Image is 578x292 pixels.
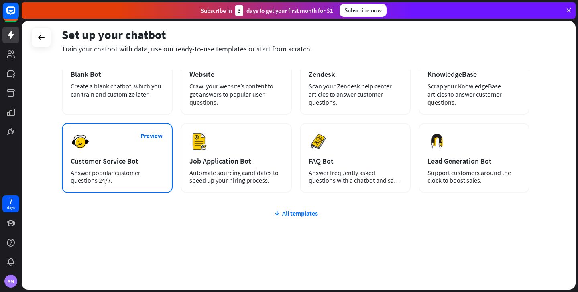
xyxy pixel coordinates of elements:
[71,82,164,98] div: Create a blank chatbot, which you can train and customize later.
[235,5,243,16] div: 3
[62,209,529,217] div: All templates
[309,169,402,184] div: Answer frequently asked questions with a chatbot and save your time.
[201,5,333,16] div: Subscribe in days to get your first month for $1
[6,3,31,27] button: Open LiveChat chat widget
[71,169,164,184] div: Answer popular customer questions 24/7.
[71,70,164,79] div: Blank Bot
[62,44,529,53] div: Train your chatbot with data, use our ready-to-use templates or start from scratch.
[71,156,164,166] div: Customer Service Bot
[7,205,15,210] div: days
[189,169,283,184] div: Automate sourcing candidates to speed up your hiring process.
[4,275,17,288] div: AM
[340,4,387,17] div: Subscribe now
[427,169,521,184] div: Support customers around the clock to boost sales.
[62,27,529,42] div: Set up your chatbot
[427,156,521,166] div: Lead Generation Bot
[427,82,521,106] div: Scrap your KnowledgeBase articles to answer customer questions.
[135,128,167,143] button: Preview
[189,70,283,79] div: Website
[309,82,402,106] div: Scan your Zendesk help center articles to answer customer questions.
[189,82,283,106] div: Crawl your website’s content to get answers to popular user questions.
[309,156,402,166] div: FAQ Bot
[189,156,283,166] div: Job Application Bot
[2,195,19,212] a: 7 days
[9,197,13,205] div: 7
[427,70,521,79] div: KnowledgeBase
[309,70,402,79] div: Zendesk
